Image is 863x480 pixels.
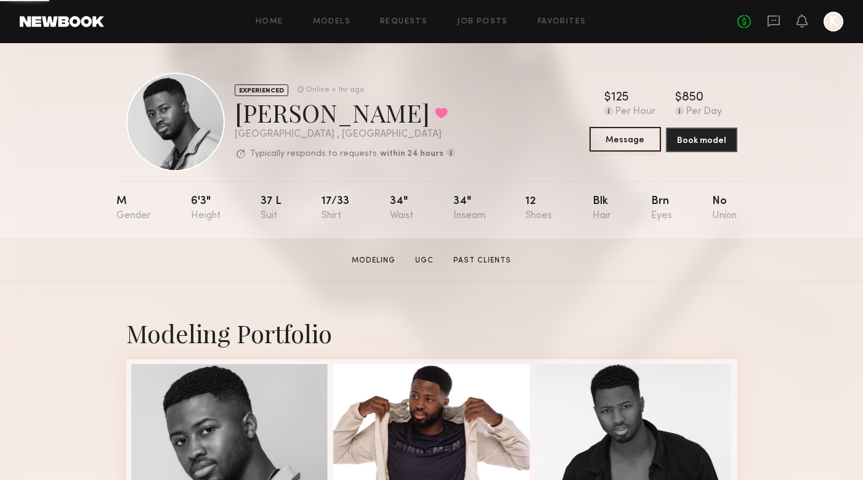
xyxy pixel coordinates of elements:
[313,18,350,26] a: Models
[250,150,377,158] p: Typically responds to requests
[682,92,703,104] div: 850
[457,18,508,26] a: Job Posts
[538,18,586,26] a: Favorites
[615,107,655,118] div: Per Hour
[116,196,151,221] div: M
[235,84,288,96] div: EXPERIENCED
[347,255,400,266] a: Modeling
[525,196,552,221] div: 12
[666,128,737,152] button: Book model
[824,12,843,31] a: K
[261,196,282,221] div: 37 l
[712,196,737,221] div: No
[453,196,485,221] div: 34"
[604,92,611,104] div: $
[256,18,283,26] a: Home
[590,127,661,152] button: Message
[235,129,455,140] div: [GEOGRAPHIC_DATA] , [GEOGRAPHIC_DATA]
[322,196,349,221] div: 17/33
[651,196,672,221] div: Brn
[686,107,722,118] div: Per Day
[410,255,439,266] a: UGC
[675,92,682,104] div: $
[126,317,737,349] div: Modeling Portfolio
[390,196,413,221] div: 34"
[380,150,444,158] b: within 24 hours
[235,96,455,129] div: [PERSON_NAME]
[593,196,611,221] div: Blk
[448,255,516,266] a: Past Clients
[611,92,629,104] div: 125
[306,86,364,94] div: Online < 1hr ago
[191,196,221,221] div: 6'3"
[380,18,427,26] a: Requests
